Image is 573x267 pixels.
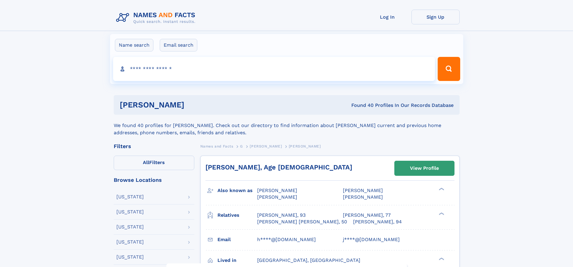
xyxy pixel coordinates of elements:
[114,156,194,170] label: Filters
[240,142,243,150] a: G
[250,144,282,148] span: [PERSON_NAME]
[343,212,391,219] a: [PERSON_NAME], 77
[437,187,445,191] div: ❯
[343,188,383,193] span: [PERSON_NAME]
[113,57,435,81] input: search input
[257,188,297,193] span: [PERSON_NAME]
[116,255,144,259] div: [US_STATE]
[217,255,257,265] h3: Lived in
[353,219,402,225] a: [PERSON_NAME], 94
[116,240,144,244] div: [US_STATE]
[114,115,460,136] div: We found 40 profiles for [PERSON_NAME]. Check out our directory to find information about [PERSON...
[114,177,194,183] div: Browse Locations
[116,210,144,214] div: [US_STATE]
[217,234,257,245] h3: Email
[114,144,194,149] div: Filters
[257,257,360,263] span: [GEOGRAPHIC_DATA], [GEOGRAPHIC_DATA]
[115,39,153,51] label: Name search
[395,161,454,175] a: View Profile
[438,57,460,81] button: Search Button
[160,39,197,51] label: Email search
[114,10,200,26] img: Logo Names and Facts
[205,163,352,171] a: [PERSON_NAME], Age [DEMOGRAPHIC_DATA]
[250,142,282,150] a: [PERSON_NAME]
[217,210,257,220] h3: Relatives
[289,144,321,148] span: [PERSON_NAME]
[437,257,445,261] div: ❯
[240,144,243,148] span: G
[257,219,347,225] a: [PERSON_NAME] [PERSON_NAME], 50
[116,225,144,229] div: [US_STATE]
[120,101,268,109] h1: [PERSON_NAME]
[268,102,454,109] div: Found 40 Profiles In Our Records Database
[437,212,445,216] div: ❯
[343,194,383,200] span: [PERSON_NAME]
[363,10,411,24] a: Log In
[257,212,306,219] a: [PERSON_NAME], 93
[200,142,233,150] a: Names and Facts
[411,10,460,24] a: Sign Up
[257,194,297,200] span: [PERSON_NAME]
[143,160,149,165] span: All
[410,161,439,175] div: View Profile
[217,185,257,196] h3: Also known as
[116,194,144,199] div: [US_STATE]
